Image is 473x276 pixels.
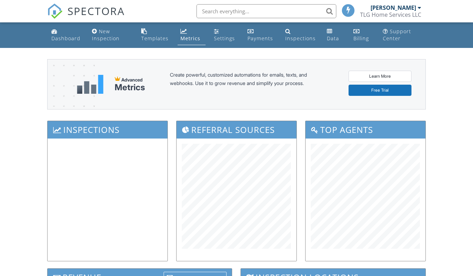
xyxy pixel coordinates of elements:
img: metrics-aadfce2e17a16c02574e7fc40e4d6b8174baaf19895a402c862ea781aae8ef5b.svg [77,75,103,94]
div: New Inspection [92,28,120,42]
a: Metrics [178,25,206,45]
div: Templates [141,35,169,42]
div: Create powerful, customized automations for emails, texts, and webhooks. Use it to grow revenue a... [170,71,324,98]
div: Payments [248,35,273,42]
div: Settings [214,35,235,42]
a: SPECTORA [47,9,125,24]
a: Free Trial [349,85,411,96]
h3: Inspections [48,121,167,138]
h3: Top Agents [306,121,425,138]
div: Metrics [180,35,200,42]
div: Billing [353,35,369,42]
div: Inspections [285,35,316,42]
div: Data [327,35,339,42]
a: Payments [245,25,277,45]
div: TLG Home Services LLC [360,11,421,18]
span: Advanced [121,77,143,83]
a: Templates [138,25,172,45]
a: Learn More [349,71,411,82]
div: Metrics [115,83,145,92]
h3: Referral Sources [177,121,296,138]
div: Support Center [383,28,411,42]
img: The Best Home Inspection Software - Spectora [47,3,63,19]
input: Search everything... [196,4,336,18]
div: Dashboard [51,35,80,42]
a: New Inspection [89,25,133,45]
a: Dashboard [49,25,84,45]
a: Support Center [380,25,424,45]
a: Settings [211,25,239,45]
div: [PERSON_NAME] [371,4,416,11]
a: Data [324,25,345,45]
a: Billing [351,25,375,45]
img: advanced-banner-bg-f6ff0eecfa0ee76150a1dea9fec4b49f333892f74bc19f1b897a312d7a1b2ff3.png [48,59,95,137]
a: Inspections [282,25,318,45]
span: SPECTORA [67,3,125,18]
